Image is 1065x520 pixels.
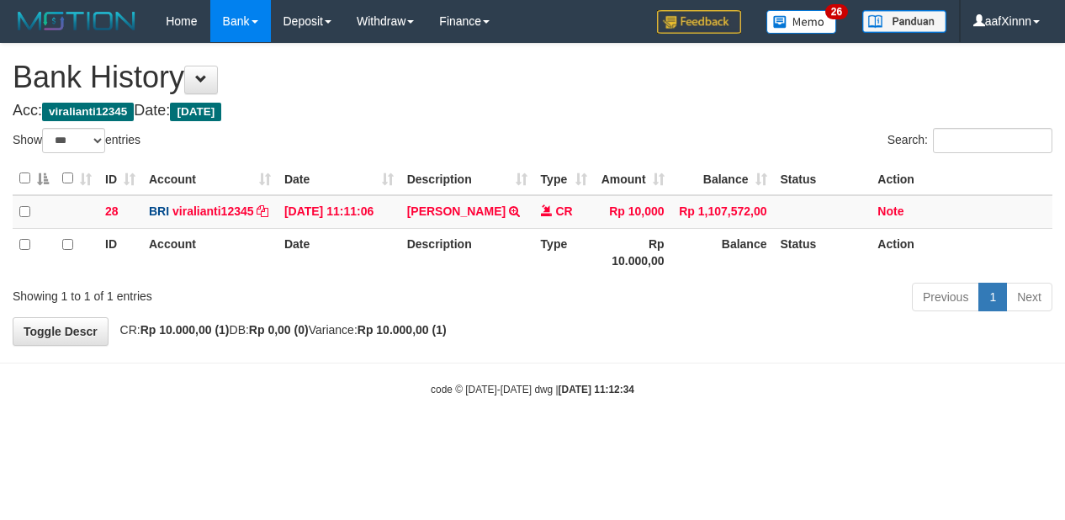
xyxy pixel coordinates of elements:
[594,162,671,195] th: Amount: activate to sort column ascending
[400,162,534,195] th: Description: activate to sort column ascending
[912,283,979,311] a: Previous
[887,128,1052,153] label: Search:
[142,228,278,276] th: Account
[140,323,230,337] strong: Rp 10.000,00 (1)
[774,162,872,195] th: Status
[1006,283,1052,311] a: Next
[56,162,98,195] th: : activate to sort column ascending
[142,162,278,195] th: Account: activate to sort column ascending
[13,281,432,305] div: Showing 1 to 1 of 1 entries
[671,162,774,195] th: Balance: activate to sort column ascending
[42,103,134,121] span: viralianti12345
[871,162,1052,195] th: Action
[13,61,1052,94] h1: Bank History
[774,228,872,276] th: Status
[825,4,848,19] span: 26
[400,228,534,276] th: Description
[98,228,142,276] th: ID
[249,323,309,337] strong: Rp 0,00 (0)
[13,8,140,34] img: MOTION_logo.png
[877,204,903,218] a: Note
[559,384,634,395] strong: [DATE] 11:12:34
[170,103,221,121] span: [DATE]
[13,103,1052,119] h4: Acc: Date:
[105,204,119,218] span: 28
[278,228,400,276] th: Date
[978,283,1007,311] a: 1
[278,162,400,195] th: Date: activate to sort column ascending
[13,317,109,346] a: Toggle Descr
[278,195,400,229] td: [DATE] 11:11:06
[862,10,946,33] img: panduan.png
[42,128,105,153] select: Showentries
[657,10,741,34] img: Feedback.jpg
[594,195,671,229] td: Rp 10,000
[172,204,254,218] a: viralianti12345
[149,204,169,218] span: BRI
[933,128,1052,153] input: Search:
[534,162,594,195] th: Type: activate to sort column ascending
[13,162,56,195] th: : activate to sort column descending
[257,204,268,218] a: Copy viralianti12345 to clipboard
[594,228,671,276] th: Rp 10.000,00
[98,162,142,195] th: ID: activate to sort column ascending
[534,228,594,276] th: Type
[871,228,1052,276] th: Action
[13,128,140,153] label: Show entries
[431,384,634,395] small: code © [DATE]-[DATE] dwg |
[112,323,447,337] span: CR: DB: Variance:
[555,204,572,218] span: CR
[671,228,774,276] th: Balance
[358,323,447,337] strong: Rp 10.000,00 (1)
[407,204,506,218] a: [PERSON_NAME]
[766,10,837,34] img: Button%20Memo.svg
[671,195,774,229] td: Rp 1,107,572,00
